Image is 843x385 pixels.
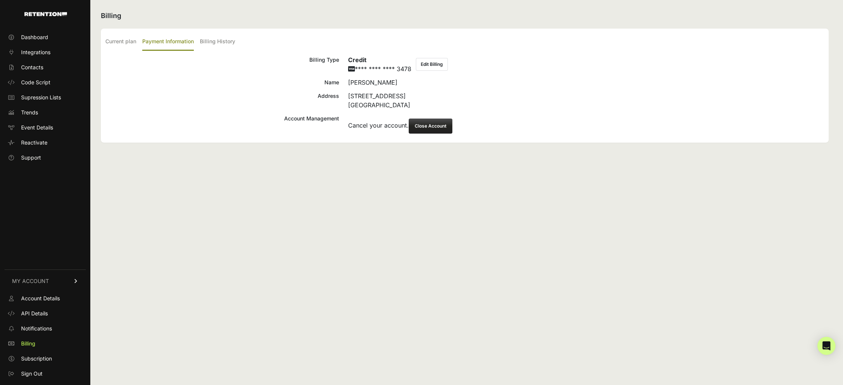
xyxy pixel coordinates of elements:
[105,114,339,134] div: Account Management
[21,325,52,332] span: Notifications
[21,94,61,101] span: Supression Lists
[21,124,53,131] span: Event Details
[5,91,86,103] a: Supression Lists
[200,33,235,51] label: Billing History
[5,31,86,43] a: Dashboard
[416,58,448,71] button: Edit Billing
[5,76,86,88] a: Code Script
[21,33,48,41] span: Dashboard
[348,91,824,110] div: [STREET_ADDRESS] [GEOGRAPHIC_DATA]
[21,109,38,116] span: Trends
[5,307,86,320] a: API Details
[21,295,60,302] span: Account Details
[5,122,86,134] a: Event Details
[21,310,48,317] span: API Details
[101,11,829,21] h2: Billing
[5,292,86,304] a: Account Details
[21,154,41,161] span: Support
[5,353,86,365] a: Subscription
[105,33,136,51] label: Current plan
[142,33,194,51] label: Payment Information
[105,55,339,73] div: Billing Type
[24,12,67,16] img: Retention.com
[409,119,452,134] button: Close Account
[21,64,43,71] span: Contacts
[5,61,86,73] a: Contacts
[21,139,47,146] span: Reactivate
[5,107,86,119] a: Trends
[348,78,824,87] div: [PERSON_NAME]
[5,46,86,58] a: Integrations
[5,137,86,149] a: Reactivate
[5,338,86,350] a: Billing
[21,79,50,86] span: Code Script
[12,277,49,285] span: MY ACCOUNT
[21,355,52,362] span: Subscription
[5,323,86,335] a: Notifications
[348,55,411,64] h6: Credit
[21,370,43,377] span: Sign Out
[105,78,339,87] div: Name
[5,152,86,164] a: Support
[21,340,35,347] span: Billing
[5,368,86,380] a: Sign Out
[817,337,835,355] div: Open Intercom Messenger
[348,114,824,134] div: Cancel your account.
[105,91,339,110] div: Address
[5,269,86,292] a: MY ACCOUNT
[21,49,50,56] span: Integrations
